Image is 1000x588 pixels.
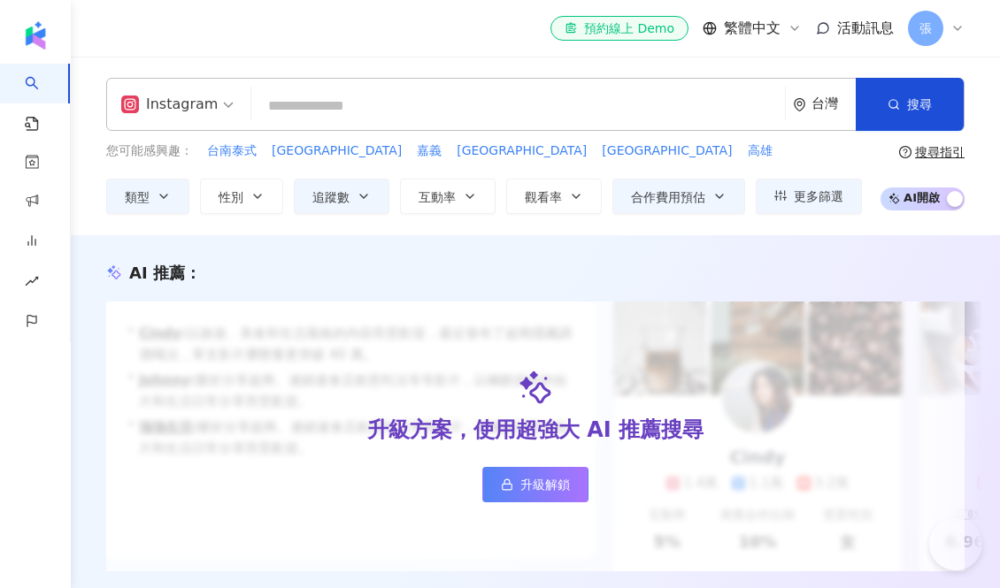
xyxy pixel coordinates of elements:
[955,507,992,524] div: 互動率
[929,517,982,570] iframe: Help Scout Beacon - Open
[601,141,733,161] button: [GEOGRAPHIC_DATA]
[125,190,150,204] span: 類型
[456,141,588,161] button: [GEOGRAPHIC_DATA]
[419,190,456,204] span: 互動率
[631,190,705,204] span: 合作費用預估
[602,142,732,160] span: [GEOGRAPHIC_DATA]
[907,97,932,111] span: 搜尋
[416,141,442,161] button: 嘉義
[219,190,243,204] span: 性別
[748,142,773,160] span: 高雄
[747,141,773,161] button: 高雄
[550,16,688,41] a: 預約線上 Demo
[837,19,894,36] span: 活動訊息
[271,141,403,161] button: [GEOGRAPHIC_DATA]
[525,190,562,204] span: 觀看率
[915,145,965,159] div: 搜尋指引
[612,179,745,214] button: 合作費用預估
[794,189,843,203] span: 更多篩選
[812,96,856,111] div: 台灣
[793,98,806,111] span: environment
[106,179,189,214] button: 類型
[312,190,350,204] span: 追蹤數
[417,142,442,160] span: 嘉義
[129,262,201,284] div: AI 推薦 ：
[21,21,50,50] img: logo icon
[457,142,587,160] span: [GEOGRAPHIC_DATA]
[272,142,402,160] span: [GEOGRAPHIC_DATA]
[400,179,496,214] button: 互動率
[367,416,704,446] div: 升級方案，使用超強大 AI 推薦搜尋
[294,179,389,214] button: 追蹤數
[919,19,932,38] span: 張
[482,467,588,502] a: 升級解鎖
[207,142,257,160] span: 台南泰式
[520,477,570,492] span: 升級解鎖
[200,179,283,214] button: 性別
[106,142,193,160] span: 您可能感興趣：
[121,90,218,118] div: Instagram
[25,64,60,133] a: search
[506,179,602,214] button: 觀看率
[25,263,39,303] span: rise
[565,19,674,37] div: 預約線上 Demo
[756,179,862,214] button: 更多篩選
[724,19,781,38] span: 繁體中文
[206,141,258,161] button: 台南泰式
[856,78,964,131] button: 搜尋
[899,146,912,158] span: question-circle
